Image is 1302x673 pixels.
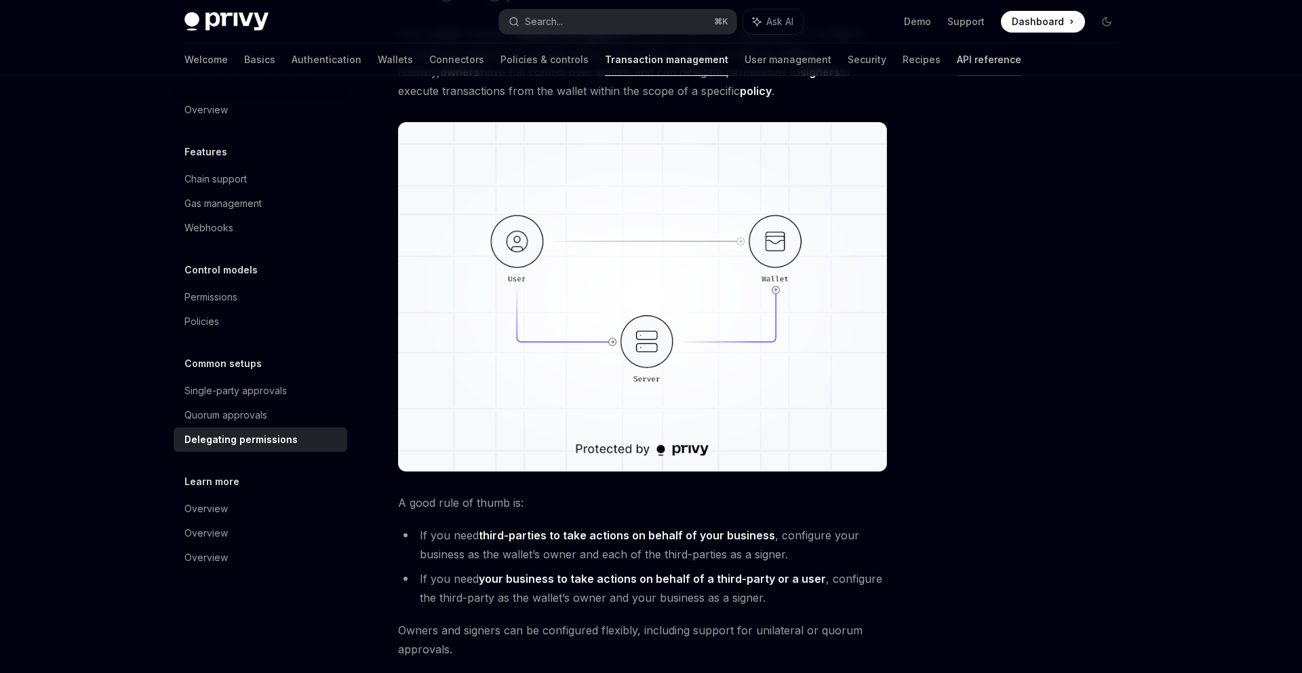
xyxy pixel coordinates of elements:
strong: third-parties to take actions on behalf of your business [479,528,775,542]
h5: Common setups [184,355,262,372]
img: delegate [398,122,887,472]
a: Webhooks [174,216,347,240]
div: Overview [184,102,228,118]
div: Webhooks [184,220,233,236]
a: Overview [174,521,347,545]
a: Policies & controls [500,43,589,76]
li: If you need , configure your business as the wallet’s owner and each of the third-parties as a si... [398,526,887,564]
span: Owners and signers can be configured flexibly, including support for unilateral or quorum approvals. [398,621,887,659]
a: Recipes [903,43,941,76]
div: Overview [184,525,228,541]
a: Chain support [174,167,347,191]
a: Policies [174,309,347,334]
div: Gas management [184,195,262,212]
div: Overview [184,501,228,517]
a: Overview [174,497,347,521]
h5: Features [184,144,227,160]
a: Support [947,15,985,28]
span: Dashboard [1012,15,1064,28]
a: Demo [904,15,931,28]
a: API reference [957,43,1021,76]
span: ⌘ K [714,16,728,27]
a: Connectors [429,43,484,76]
h5: Control models [184,262,258,278]
h5: Learn more [184,474,239,490]
a: Single-party approvals [174,379,347,403]
div: Search... [525,14,563,30]
a: Delegating permissions [174,427,347,452]
a: Permissions [174,285,347,309]
a: Overview [174,545,347,570]
button: Toggle dark mode [1096,11,1118,33]
a: User management [745,43,831,76]
a: Wallets [378,43,413,76]
a: Authentication [292,43,361,76]
div: Quorum approvals [184,407,267,423]
button: Ask AI [743,9,803,34]
a: Gas management [174,191,347,216]
a: Transaction management [605,43,728,76]
div: Delegating permissions [184,431,298,448]
div: Policies [184,313,219,330]
div: Overview [184,550,228,566]
a: Security [848,43,886,76]
a: Welcome [184,43,228,76]
span: A good rule of thumb is: [398,493,887,512]
li: If you need , configure the third-party as the wallet’s owner and your business as a signer. [398,569,887,607]
a: policy [740,84,772,98]
span: Ask AI [766,15,793,28]
a: Dashboard [1001,11,1085,33]
div: Chain support [184,171,247,187]
div: Single-party approvals [184,383,287,399]
strong: your business to take actions on behalf of a third-party or a user [479,572,826,585]
div: Permissions [184,289,237,305]
a: Overview [174,98,347,122]
a: Quorum approvals [174,403,347,427]
img: dark logo [184,12,269,31]
a: Basics [244,43,275,76]
button: Search...⌘K [499,9,736,34]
